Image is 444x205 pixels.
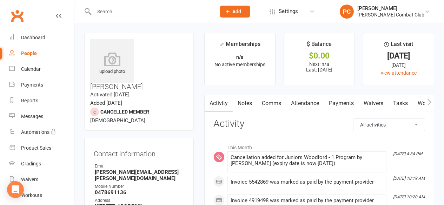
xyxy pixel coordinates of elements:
h3: Contact information [94,147,184,158]
li: This Month [213,140,425,151]
strong: n/a [236,54,244,60]
a: Payments [324,95,359,111]
div: Memberships [219,40,260,53]
a: Payments [9,77,74,93]
a: view attendance [381,70,417,76]
div: Waivers [21,177,38,182]
p: Next: n/a Last: [DATE] [290,61,348,73]
div: [DATE] [370,61,428,69]
h3: [PERSON_NAME] [90,39,188,90]
a: Reports [9,93,74,109]
div: Automations [21,129,49,135]
a: Comms [257,95,286,111]
a: Tasks [388,95,413,111]
a: Product Sales [9,140,74,156]
div: People [21,50,37,56]
a: Attendance [286,95,324,111]
a: Clubworx [8,7,26,25]
div: Calendar [21,66,41,72]
div: $0.00 [290,52,348,60]
span: [DEMOGRAPHIC_DATA] [90,117,145,124]
a: Waivers [359,95,388,111]
div: Product Sales [21,145,51,151]
span: No active memberships [214,62,265,67]
div: Open Intercom Messenger [7,181,24,198]
a: Waivers [9,172,74,187]
div: Cancellation added for Juniors Woodford - 1 Program by [PERSON_NAME] (expiry date is now [DATE]) [231,155,383,166]
a: People [9,46,74,61]
div: [PERSON_NAME] Combat Club [357,12,424,18]
i: ✓ [219,41,224,48]
span: Add [232,9,241,14]
a: Notes [233,95,257,111]
span: Settings [279,4,298,19]
div: Mobile Number [95,183,184,190]
time: Activated [DATE] [90,91,130,98]
div: Address [95,197,184,204]
div: Dashboard [21,35,45,40]
div: Last visit [384,40,413,52]
div: Invoice 5542869 was marked as paid by the payment provider [231,179,383,185]
strong: 0478691136 [95,189,184,196]
div: Payments [21,82,43,88]
div: Reports [21,98,38,103]
a: Dashboard [9,30,74,46]
div: Email [95,163,184,170]
div: upload photo [90,52,134,75]
a: Automations [9,124,74,140]
a: Workouts [9,187,74,203]
i: [DATE] 10:20 AM [393,194,425,199]
div: Gradings [21,161,41,166]
div: Workouts [21,192,42,198]
div: Invoice 4919498 was marked as paid by the payment provider [231,198,383,204]
h3: Activity [213,118,425,129]
a: Messages [9,109,74,124]
div: $ Balance [307,40,332,52]
a: Gradings [9,156,74,172]
span: Cancelled member [100,109,149,115]
a: Activity [205,95,233,111]
button: Add [220,6,250,18]
strong: [PERSON_NAME][EMAIL_ADDRESS][PERSON_NAME][DOMAIN_NAME] [95,169,184,182]
div: Messages [21,114,43,119]
a: Calendar [9,61,74,77]
i: [DATE] 10:19 AM [393,176,425,181]
div: [DATE] [370,52,428,60]
div: [PERSON_NAME] [357,5,424,12]
time: Added [DATE] [90,100,122,106]
div: PC [340,5,354,19]
input: Search... [92,7,211,16]
i: [DATE] 4:34 PM [393,151,422,156]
